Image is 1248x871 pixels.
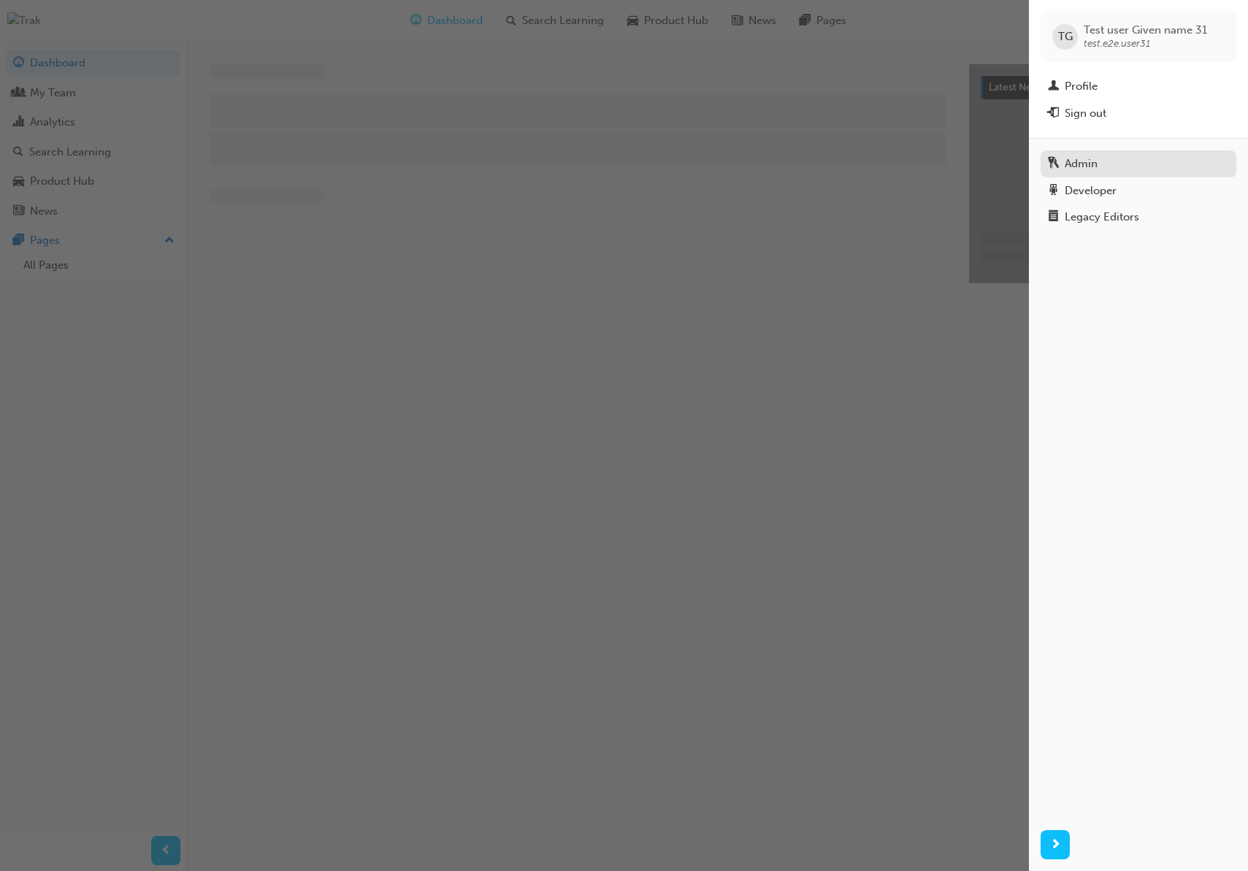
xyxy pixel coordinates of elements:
[1041,100,1236,127] button: Sign out
[1084,37,1150,50] span: test.e2e.user31
[1041,177,1236,204] a: Developer
[1048,185,1059,198] span: robot-icon
[1041,204,1236,231] a: Legacy Editors
[1048,211,1059,224] span: notepad-icon
[1048,107,1059,120] span: exit-icon
[1084,23,1207,37] span: Test user Given name 31
[1065,78,1098,95] div: Profile
[1065,183,1117,199] div: Developer
[1065,156,1098,172] div: Admin
[1048,158,1059,171] span: keys-icon
[1048,80,1059,93] span: man-icon
[1065,209,1139,226] div: Legacy Editors
[1065,105,1106,122] div: Sign out
[1041,150,1236,177] a: Admin
[1050,836,1061,854] span: next-icon
[1058,28,1073,45] span: TG
[1041,73,1236,100] a: Profile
